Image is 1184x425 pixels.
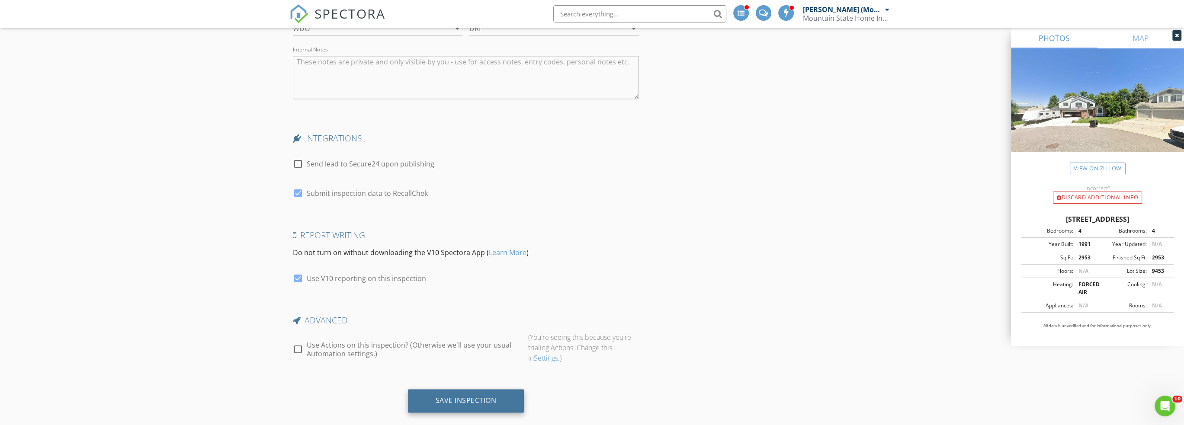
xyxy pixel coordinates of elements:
i: arrow_drop_down [629,23,639,34]
div: Mountain State Home Inspections, LLC and Home Systems Data, Inc. [803,14,889,22]
span: N/A [1152,240,1162,248]
div: FORCED AIR [1073,281,1097,296]
a: View on Zillow [1070,163,1126,174]
div: Year Built: [1024,240,1073,248]
a: Learn More [489,248,526,257]
div: Save Inspection [436,396,497,405]
div: 9453 [1146,267,1171,275]
div: Lot Size: [1097,267,1146,275]
span: 10 [1172,396,1182,403]
label: Use V10 reporting on this inspection [307,274,426,283]
label: Send lead to Secure24 upon publishing [307,160,434,168]
h4: INTEGRATIONS [293,133,639,144]
textarea: Internal Notes [293,56,639,99]
h4: Advanced [293,315,639,326]
span: SPECTORA [314,4,385,22]
a: SPECTORA [289,12,385,30]
input: Search everything... [553,5,726,22]
div: Cooling: [1097,281,1146,296]
div: Finished Sq Ft: [1097,254,1146,262]
span: N/A [1078,302,1088,309]
div: [STREET_ADDRESS] [1021,214,1174,224]
div: 2953 [1073,254,1097,262]
div: Bedrooms: [1024,227,1073,235]
h4: Report Writing [293,230,639,241]
div: Rooms: [1097,302,1146,310]
div: Bathrooms: [1097,227,1146,235]
div: Sq Ft: [1024,254,1073,262]
a: MAP [1097,28,1184,48]
iframe: Intercom live chat [1155,396,1175,416]
span: N/A [1152,281,1162,288]
img: The Best Home Inspection Software - Spectora [289,4,308,23]
div: 4 [1146,227,1171,235]
div: Appliances: [1024,302,1073,310]
a: Settings [534,353,558,363]
div: 4 [1073,227,1097,235]
div: Incorrect? [1011,185,1184,192]
p: All data is unverified and for informational purposes only. [1021,323,1174,329]
a: PHOTOS [1011,28,1097,48]
span: N/A [1152,302,1162,309]
span: N/A [1078,267,1088,275]
img: streetview [1011,48,1184,173]
div: Year Updated: [1097,240,1146,248]
div: [PERSON_NAME] (Mountain State Home Inspections) [803,5,883,14]
p: Do not turn on without downloading the V10 Spectora App ( ) [293,247,639,258]
div: Floors: [1024,267,1073,275]
i: arrow_drop_down [452,23,462,34]
div: (You're seeing this because you're trialing Actions. Change this in .) [525,332,642,368]
div: Discard Additional info [1053,192,1142,204]
div: 1991 [1073,240,1097,248]
div: Heating: [1024,281,1073,296]
div: 2953 [1146,254,1171,262]
label: Submit inspection data to RecallChek [307,189,428,198]
label: Use Actions on this inspection? (Otherwise we'll use your usual Automation settings.) [307,341,521,358]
